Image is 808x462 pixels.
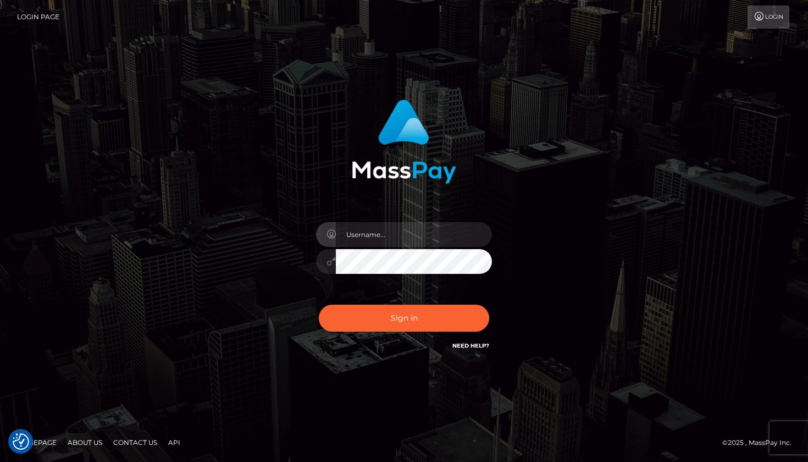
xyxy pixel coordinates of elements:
a: Login [748,5,789,29]
button: Sign in [319,305,489,332]
a: Need Help? [452,342,489,349]
a: API [164,434,185,451]
img: Revisit consent button [13,433,29,450]
input: Username... [336,222,492,247]
a: Homepage [12,434,61,451]
a: Login Page [17,5,59,29]
button: Consent Preferences [13,433,29,450]
a: About Us [63,434,107,451]
a: Contact Us [109,434,162,451]
img: MassPay Login [352,100,456,184]
div: © 2025 , MassPay Inc. [722,437,800,449]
